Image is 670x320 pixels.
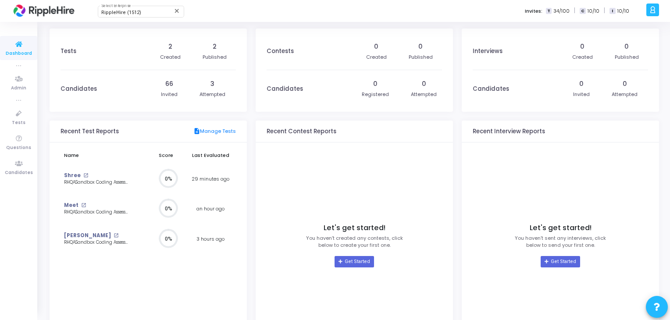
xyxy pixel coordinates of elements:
[168,42,172,51] div: 2
[612,91,638,98] div: Attempted
[11,85,26,92] span: Admin
[12,119,25,127] span: Tests
[580,42,584,51] div: 0
[580,8,585,14] span: C
[574,6,575,15] span: |
[147,147,185,164] th: Score
[409,53,433,61] div: Published
[623,79,627,89] div: 0
[267,85,303,92] h3: Candidates
[267,128,336,135] h3: Recent Contest Reports
[525,7,542,15] label: Invites:
[161,91,178,98] div: Invited
[579,79,584,89] div: 0
[64,239,132,246] div: RHQASandbox Coding Assessment
[11,2,77,20] img: logo
[473,48,502,55] h3: Interviews
[546,8,552,14] span: T
[165,79,173,89] div: 66
[473,128,545,135] h3: Recent Interview Reports
[515,235,606,249] p: You haven’t sent any interviews, click below to send your first one.
[6,50,32,57] span: Dashboard
[193,128,200,135] mat-icon: description
[210,79,214,89] div: 3
[374,42,378,51] div: 0
[624,42,629,51] div: 0
[83,173,88,178] mat-icon: open_in_new
[5,169,33,177] span: Candidates
[185,164,236,194] td: 29 minutes ago
[267,48,294,55] h3: Contests
[362,91,389,98] div: Registered
[572,53,593,61] div: Created
[193,128,236,135] a: Manage Tests
[101,10,141,15] span: RippleHire (1512)
[541,256,580,267] a: Get Started
[203,53,227,61] div: Published
[553,7,570,15] span: 34/100
[213,42,217,51] div: 2
[366,53,387,61] div: Created
[422,79,426,89] div: 0
[411,91,437,98] div: Attempted
[64,209,132,216] div: RHQASandbox Coding Assessment
[174,7,181,14] mat-icon: Clear
[61,48,76,55] h3: Tests
[604,6,605,15] span: |
[418,42,423,51] div: 0
[185,224,236,254] td: 3 hours ago
[64,202,78,209] a: Meet
[335,256,374,267] a: Get Started
[114,233,118,238] mat-icon: open_in_new
[200,91,225,98] div: Attempted
[64,172,81,179] a: Shree
[473,85,509,92] h3: Candidates
[573,91,590,98] div: Invited
[185,194,236,224] td: an hour ago
[185,147,236,164] th: Last Evaluated
[306,235,403,249] p: You haven’t created any contests, click below to create your first one.
[617,7,629,15] span: 10/10
[530,224,592,232] h4: Let's get started!
[81,203,86,208] mat-icon: open_in_new
[588,7,599,15] span: 10/10
[6,144,31,152] span: Questions
[64,179,132,186] div: RHQASandbox Coding Assessment
[615,53,639,61] div: Published
[373,79,378,89] div: 0
[324,224,385,232] h4: Let's get started!
[61,128,119,135] h3: Recent Test Reports
[609,8,615,14] span: I
[61,147,147,164] th: Name
[64,232,111,239] a: [PERSON_NAME]
[160,53,181,61] div: Created
[61,85,97,92] h3: Candidates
